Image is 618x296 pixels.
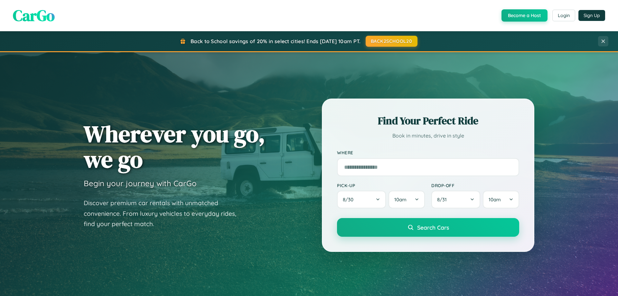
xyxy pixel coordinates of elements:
h2: Find Your Perfect Ride [337,114,519,128]
span: 10am [489,196,501,203]
p: Discover premium car rentals with unmatched convenience. From luxury vehicles to everyday rides, ... [84,198,245,229]
label: Pick-up [337,183,425,188]
span: 8 / 30 [343,196,357,203]
span: Search Cars [417,224,449,231]
span: CarGo [13,5,55,26]
button: 10am [389,191,425,208]
button: 8/31 [431,191,480,208]
button: Become a Host [501,9,548,22]
button: Login [552,10,575,21]
label: Where [337,150,519,156]
button: BACK2SCHOOL20 [366,36,417,47]
button: 8/30 [337,191,386,208]
button: 10am [483,191,519,208]
label: Drop-off [431,183,519,188]
button: Search Cars [337,218,519,237]
span: 8 / 31 [437,196,450,203]
h3: Begin your journey with CarGo [84,178,197,188]
h1: Wherever you go, we go [84,121,265,172]
p: Book in minutes, drive in style [337,131,519,140]
span: 10am [394,196,407,203]
button: Sign Up [578,10,605,21]
span: Back to School savings of 20% in select cities! Ends [DATE] 10am PT. [191,38,360,44]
